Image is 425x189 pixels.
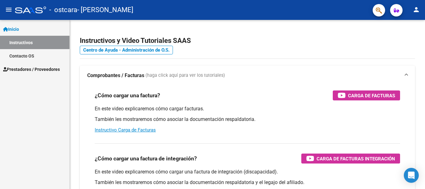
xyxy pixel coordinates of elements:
a: Instructivo Carga de Facturas [95,127,156,133]
span: (haga click aquí para ver los tutoriales) [146,72,225,79]
span: - [PERSON_NAME] [77,3,133,17]
span: - ostcara [49,3,77,17]
span: Carga de Facturas [348,92,395,99]
a: Centro de Ayuda - Administración de O.S. [80,46,173,54]
strong: Comprobantes / Facturas [87,72,144,79]
span: Carga de Facturas Integración [317,155,395,163]
button: Carga de Facturas [333,90,400,100]
span: Prestadores / Proveedores [3,66,60,73]
mat-expansion-panel-header: Comprobantes / Facturas (haga click aquí para ver los tutoriales) [80,66,415,85]
h2: Instructivos y Video Tutoriales SAAS [80,35,415,47]
h3: ¿Cómo cargar una factura de integración? [95,154,197,163]
mat-icon: menu [5,6,12,13]
div: Open Intercom Messenger [404,168,419,183]
span: Inicio [3,26,19,33]
p: También les mostraremos cómo asociar la documentación respaldatoria. [95,116,400,123]
button: Carga de Facturas Integración [301,154,400,164]
p: En este video explicaremos cómo cargar una factura de integración (discapacidad). [95,168,400,175]
h3: ¿Cómo cargar una factura? [95,91,160,100]
p: En este video explicaremos cómo cargar facturas. [95,105,400,112]
p: También les mostraremos cómo asociar la documentación respaldatoria y el legajo del afiliado. [95,179,400,186]
mat-icon: person [413,6,420,13]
